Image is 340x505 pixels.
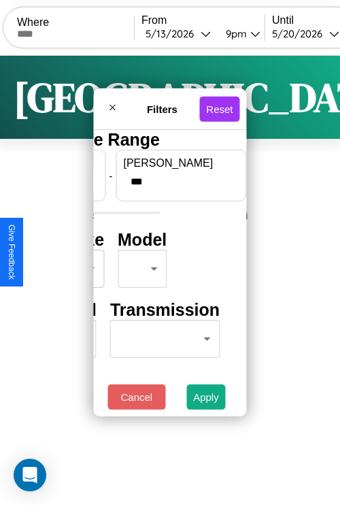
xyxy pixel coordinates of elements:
[118,230,167,250] h4: Model
[199,96,239,121] button: Reset
[14,459,46,491] div: Open Intercom Messenger
[272,27,329,40] div: 5 / 20 / 2026
[7,225,16,280] div: Give Feedback
[219,27,250,40] div: 9pm
[110,300,220,320] h4: Transmission
[17,16,134,29] label: Where
[125,103,200,114] h4: Filters
[141,27,215,41] button: 5/13/2026
[215,27,265,41] button: 9pm
[62,370,160,390] h4: Amenities
[92,206,248,225] p: Support ID: me99fsenqmxagkysazi
[186,385,226,410] button: Apply
[62,230,105,250] h4: Make
[146,27,201,40] div: 5 / 13 / 2026
[141,14,265,27] label: From
[107,385,165,410] button: Cancel
[124,157,239,169] label: [PERSON_NAME]
[109,166,113,184] p: -
[62,130,160,150] h4: Price Range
